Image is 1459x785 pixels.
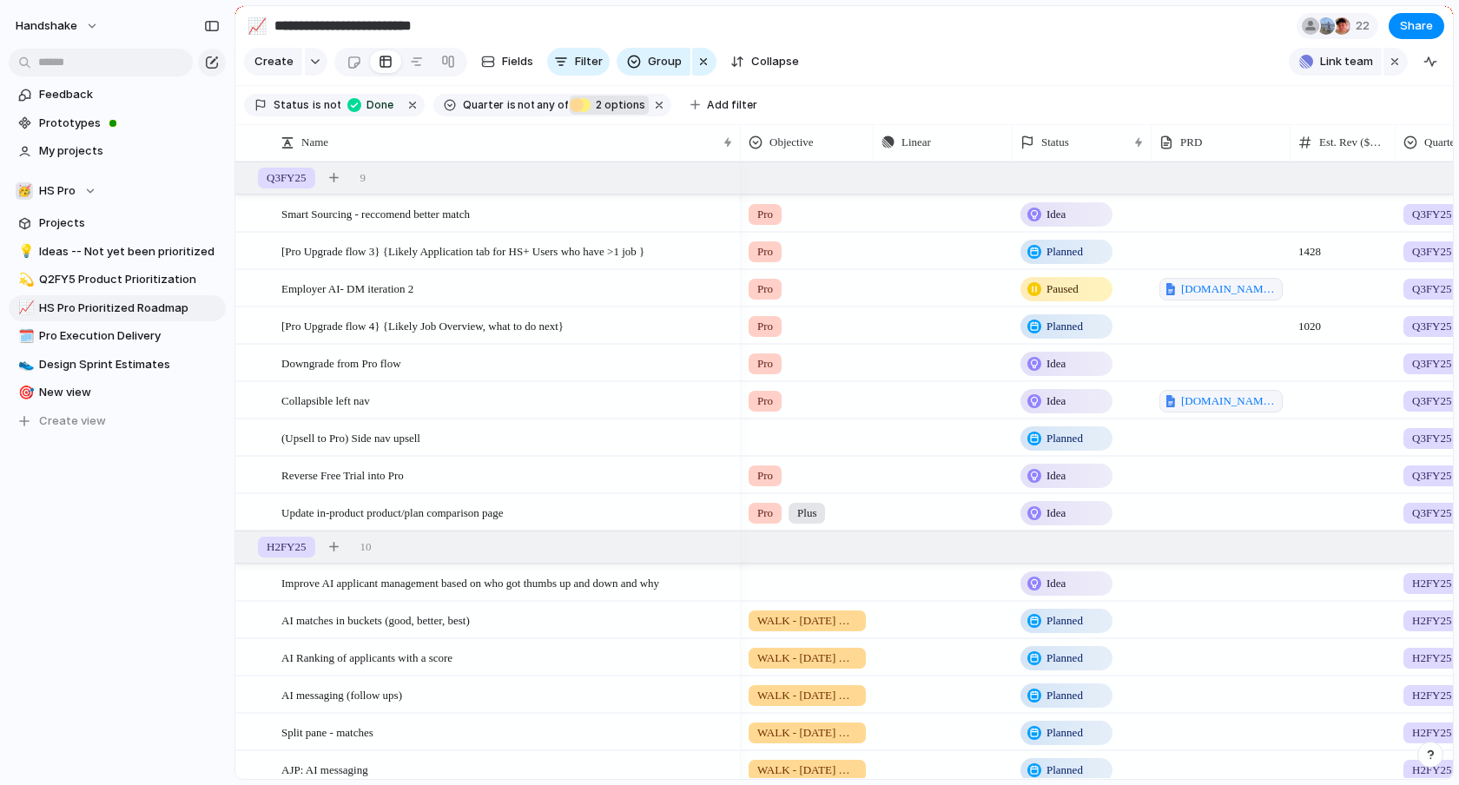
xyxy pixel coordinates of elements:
a: Prototypes [9,110,226,136]
span: 1428 [1291,234,1395,261]
span: Paused [1046,280,1079,298]
span: AI Ranking of applicants with a score [281,647,452,667]
a: 🗓️Pro Execution Delivery [9,323,226,349]
span: Planned [1046,430,1083,447]
span: Name [301,134,328,151]
button: Done [342,96,402,115]
span: Idea [1046,206,1066,223]
span: 9 [360,169,366,187]
span: WALK - [DATE] Design Sprint [757,650,857,667]
span: Planned [1046,650,1083,667]
button: Add filter [680,93,768,117]
span: Done [366,97,397,113]
span: Pro [757,206,773,223]
span: Idea [1046,575,1066,592]
span: Split pane - matches [281,722,373,742]
div: 📈 [18,298,30,318]
span: Planned [1046,318,1083,335]
button: Share [1389,13,1444,39]
span: Q3FY25 [1412,505,1452,522]
span: PRD [1180,134,1202,151]
span: WALK - [DATE] Design Sprint [757,724,857,742]
button: 💡 [16,243,33,261]
span: Quarter [1424,134,1459,151]
span: Feedback [39,86,220,103]
span: Projects [39,214,220,232]
span: H2FY25 [1412,687,1452,704]
span: 1020 [1291,308,1395,335]
span: H2FY25 [1412,612,1452,630]
span: HS Pro Prioritized Roadmap [39,300,220,317]
span: Pro [757,243,773,261]
button: isnotany of [504,96,571,115]
span: Linear [901,134,931,151]
span: Pro [757,280,773,298]
a: My projects [9,138,226,164]
a: 👟Design Sprint Estimates [9,352,226,378]
span: H2FY25 [267,538,307,556]
span: Pro [757,355,773,373]
span: [DOMAIN_NAME][URL] [1181,280,1277,298]
span: Idea [1046,392,1066,410]
span: Pro Execution Delivery [39,327,220,345]
a: 💡Ideas -- Not yet been prioritized [9,239,226,265]
button: Group [617,48,690,76]
div: 🥳 [16,182,33,200]
span: Link team [1320,53,1373,70]
button: 🗓️ [16,327,33,345]
span: Objective [769,134,814,151]
button: isnot [309,96,344,115]
span: HS Pro [39,182,76,200]
span: Update in-product product/plan comparison page [281,502,504,522]
div: 🗓️ [18,327,30,346]
span: Q3FY25 [1412,318,1452,335]
a: Feedback [9,82,226,108]
span: 22 [1356,17,1375,35]
span: is [313,97,321,113]
a: 🎯New view [9,379,226,406]
span: Planned [1046,612,1083,630]
span: Create view [39,412,106,430]
span: Status [1041,134,1069,151]
span: Q3FY25 [1412,280,1452,298]
span: not [321,97,340,113]
span: Filter [575,53,603,70]
div: 💫Q2FY5 Product Prioritization [9,267,226,293]
span: Improve AI applicant management based on who got thumbs up and down and why [281,572,659,592]
span: Q3FY25 [1412,467,1452,485]
span: Pro [757,467,773,485]
div: 📈 [248,14,267,37]
button: Create [244,48,302,76]
span: any of [534,97,568,113]
span: Status [274,97,309,113]
button: 👟 [16,356,33,373]
span: Pro [757,392,773,410]
span: not [516,97,535,113]
span: Handshake [16,17,77,35]
span: Create [254,53,294,70]
span: options [591,97,645,113]
span: AJP: AI messaging [281,759,368,779]
span: Planned [1046,687,1083,704]
span: Idea [1046,355,1066,373]
span: WALK - [DATE] Design Sprint [757,612,857,630]
button: Handshake [8,12,108,40]
button: 🎯 [16,384,33,401]
button: 🥳HS Pro [9,178,226,204]
button: 💫 [16,271,33,288]
span: Collapsible left nav [281,390,370,410]
span: Quarter [463,97,504,113]
span: Q2FY5 Product Prioritization [39,271,220,288]
span: AI messaging (follow ups) [281,684,402,704]
span: Idea [1046,467,1066,485]
span: Ideas -- Not yet been prioritized [39,243,220,261]
span: Q3FY25 [267,169,307,187]
span: (Upsell to Pro) Side nav upsell [281,427,420,447]
button: 📈 [16,300,33,317]
span: My projects [39,142,220,160]
span: Downgrade from Pro flow [281,353,401,373]
span: Q3FY25 [1412,243,1452,261]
